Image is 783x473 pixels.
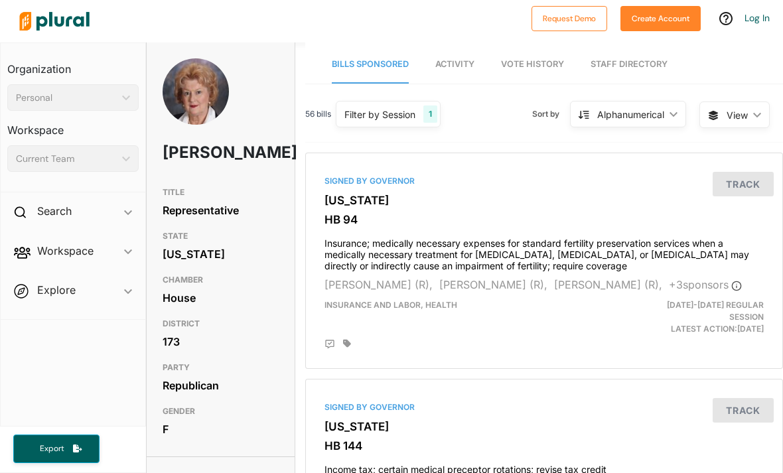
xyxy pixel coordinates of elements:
[324,232,764,271] h4: Insurance; medically necessary expenses for standard fertility preservation services when a medic...
[324,339,335,350] div: Add Position Statement
[620,6,701,31] button: Create Account
[324,175,764,187] div: Signed by Governor
[163,200,279,220] div: Representative
[37,204,72,218] h2: Search
[324,194,764,207] h3: [US_STATE]
[163,58,229,156] img: Headshot of Darlene Taylor
[163,332,279,352] div: 173
[163,375,279,395] div: Republican
[501,59,564,69] span: Vote History
[332,46,409,84] a: Bills Sponsored
[620,11,701,25] a: Create Account
[713,398,774,423] button: Track
[16,152,117,166] div: Current Team
[597,107,664,121] div: Alphanumerical
[501,46,564,84] a: Vote History
[324,420,764,433] h3: [US_STATE]
[305,108,331,120] span: 56 bills
[713,172,774,196] button: Track
[667,300,764,322] span: [DATE]-[DATE] Regular Session
[435,59,474,69] span: Activity
[343,339,351,348] div: Add tags
[439,278,547,291] span: [PERSON_NAME] (R),
[31,443,73,454] span: Export
[324,300,457,310] span: Insurance and Labor, Health
[163,228,279,244] h3: STATE
[745,12,770,24] a: Log In
[163,133,232,172] h1: [PERSON_NAME]
[423,105,437,123] div: 1
[344,107,415,121] div: Filter by Session
[532,6,607,31] button: Request Demo
[324,439,764,452] h3: HB 144
[7,50,139,79] h3: Organization
[324,401,764,413] div: Signed by Governor
[332,59,409,69] span: Bills Sponsored
[163,244,279,264] div: [US_STATE]
[13,435,100,463] button: Export
[591,46,668,84] a: Staff Directory
[163,419,279,439] div: F
[532,108,570,120] span: Sort by
[620,299,774,335] div: Latest Action: [DATE]
[554,278,662,291] span: [PERSON_NAME] (R),
[435,46,474,84] a: Activity
[324,278,433,291] span: [PERSON_NAME] (R),
[163,184,279,200] h3: TITLE
[324,213,764,226] h3: HB 94
[7,111,139,140] h3: Workspace
[16,91,117,105] div: Personal
[163,360,279,375] h3: PARTY
[532,11,607,25] a: Request Demo
[669,278,742,291] span: + 3 sponsor s
[163,316,279,332] h3: DISTRICT
[163,272,279,288] h3: CHAMBER
[163,403,279,419] h3: GENDER
[163,288,279,308] div: House
[727,108,748,122] span: View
